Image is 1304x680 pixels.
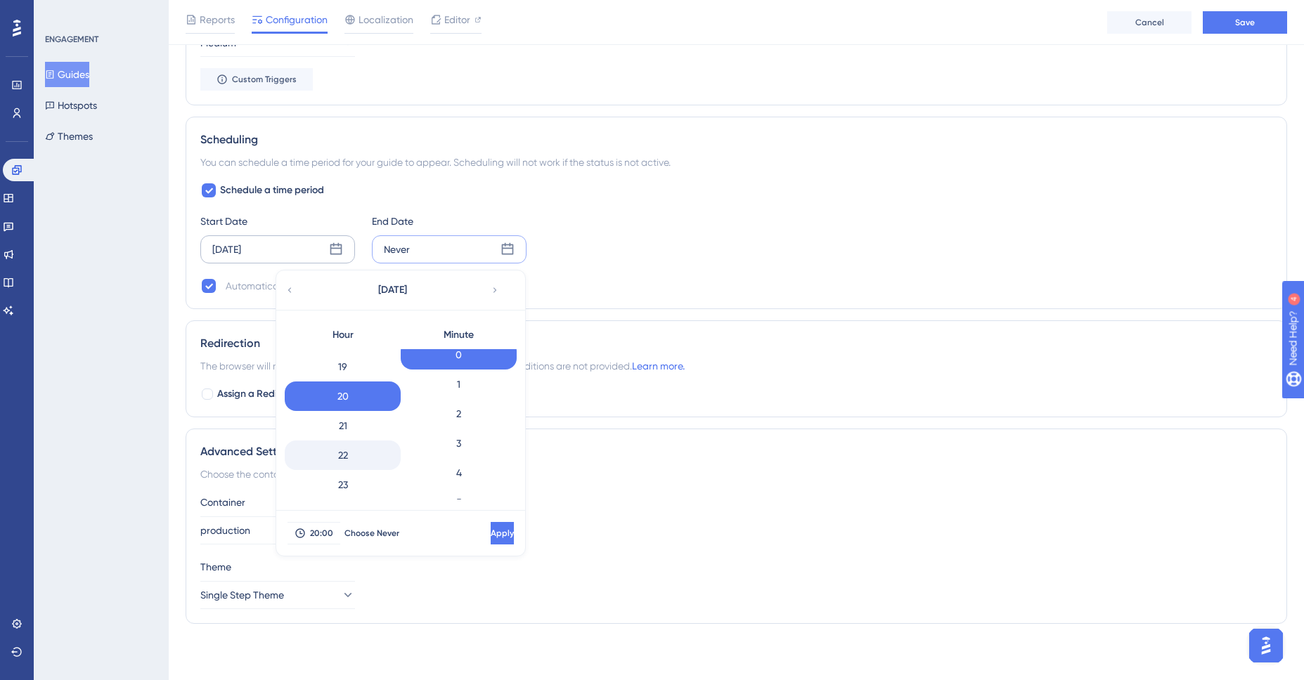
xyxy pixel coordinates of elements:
span: Save [1235,17,1255,28]
span: Custom Triggers [232,74,297,85]
div: 5 [401,488,517,517]
span: Assign a Redirection URL [217,386,328,403]
div: ENGAGEMENT [45,34,98,45]
button: Choose Never [340,522,404,544]
div: Scheduling [200,131,1272,148]
button: Apply [491,522,514,544]
span: Need Help? [33,4,88,20]
button: Hotspots [45,93,97,118]
div: End Date [372,213,527,230]
div: Redirection [200,335,1272,352]
div: 1 [401,370,517,399]
span: Apply [491,528,514,539]
div: 0 [401,340,517,370]
div: 22 [285,440,401,470]
div: Automatically set as “Inactive” when the scheduled period is over. [226,277,515,294]
button: [DATE] [322,276,463,304]
button: Custom Triggers [200,68,313,91]
button: Cancel [1107,11,1192,34]
button: Guides [45,62,89,87]
span: Schedule a time period [220,182,324,199]
span: Localization [359,11,413,28]
div: You can schedule a time period for your guide to appear. Scheduling will not work if the status i... [200,154,1272,171]
div: Hour [285,321,401,349]
div: 2 [401,399,517,429]
span: [DATE] [378,282,407,299]
span: production [200,522,250,539]
div: Minute [401,321,517,349]
iframe: UserGuiding AI Assistant Launcher [1245,625,1287,667]
div: Theme [200,558,1272,575]
div: Choose the container and theme for the guide. [200,466,1272,483]
div: Container [200,494,1272,511]
button: 20:00 [288,522,340,544]
div: [DATE] [212,241,241,258]
div: Start Date [200,213,355,230]
span: Configuration [266,11,328,28]
div: Never [384,241,410,258]
span: Editor [444,11,470,28]
button: Themes [45,124,93,149]
span: Cancel [1135,17,1164,28]
div: 4 [401,458,517,488]
span: Choose Never [344,528,399,539]
span: Single Step Theme [200,587,284,603]
div: 20 [285,381,401,411]
span: Reports [200,11,235,28]
button: Save [1203,11,1287,34]
div: 3 [401,429,517,458]
span: The browser will redirect to the “Redirection URL” when the Targeting Conditions are not provided. [200,358,685,374]
div: 21 [285,411,401,440]
button: Single Step Theme [200,581,355,609]
div: 23 [285,470,401,499]
div: 19 [285,352,401,381]
button: production [200,516,355,544]
a: Learn more. [632,360,685,372]
div: 4 [98,7,102,18]
div: Advanced Settings [200,443,1272,460]
span: 20:00 [310,528,333,539]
